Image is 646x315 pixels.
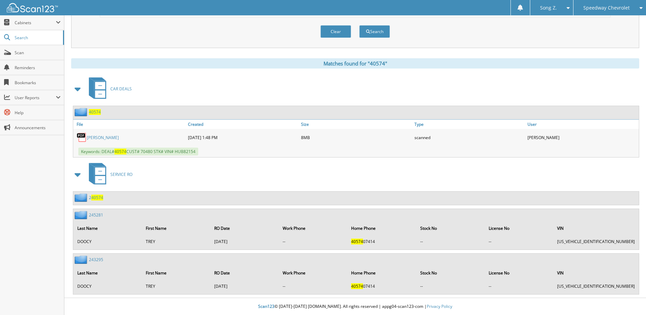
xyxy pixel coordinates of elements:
[427,303,452,309] a: Privacy Policy
[77,132,87,142] img: PDF.png
[279,266,347,280] th: Work Phone
[64,298,646,315] div: © [DATE]-[DATE] [DOMAIN_NAME]. All rights reserved | appg04-scan123-com |
[554,221,638,235] th: VIN
[612,282,646,315] iframe: Chat Widget
[279,221,347,235] th: Work Phone
[15,50,61,56] span: Scan
[142,266,210,280] th: First Name
[15,80,61,86] span: Bookmarks
[299,120,412,129] a: Size
[73,120,186,129] a: File
[91,195,103,200] span: 40574
[114,149,126,154] span: 40574
[75,108,89,116] img: folder2.png
[74,236,142,247] td: DOOCY
[485,236,553,247] td: --
[417,236,485,247] td: --
[85,161,132,188] a: SERVICE RO
[526,131,639,144] div: [PERSON_NAME]
[110,171,132,177] span: SERVICE RO
[71,58,639,69] div: Matches found for "40574"
[75,211,89,219] img: folder2.png
[75,255,89,264] img: folder2.png
[211,266,279,280] th: RO Date
[554,266,638,280] th: VIN
[417,221,485,235] th: Stock No
[15,125,61,131] span: Announcements
[348,236,416,247] td: 07414
[351,283,363,289] span: 40574
[89,212,103,218] a: 245281
[583,6,630,10] span: Speedway Chevrolet
[15,95,56,101] span: User Reports
[78,148,198,155] span: Keywords: DEAL# CUST# 70480 STK# VIN# HUB82154
[7,3,58,12] img: scan123-logo-white.svg
[211,281,279,292] td: [DATE]
[554,236,638,247] td: [US_VEHICLE_IDENTIFICATION_NUMBER]
[186,131,299,144] div: [DATE] 1:48 PM
[258,303,274,309] span: Scan123
[85,75,132,102] a: CAR DEALS
[485,221,553,235] th: License No
[320,25,351,38] button: Clear
[15,110,61,116] span: Help
[74,221,142,235] th: Last Name
[89,257,103,262] a: 243295
[485,281,553,292] td: --
[348,266,416,280] th: Home Phone
[351,239,363,244] span: 40574
[74,281,142,292] td: DOOCY
[540,6,557,10] span: Song Z.
[417,281,485,292] td: --
[15,20,56,26] span: Cabinets
[485,266,553,280] th: License No
[417,266,485,280] th: Stock No
[211,236,279,247] td: [DATE]
[74,266,142,280] th: Last Name
[279,236,347,247] td: --
[554,281,638,292] td: [US_VEHICLE_IDENTIFICATION_NUMBER]
[359,25,390,38] button: Search
[279,281,347,292] td: --
[348,221,416,235] th: Home Phone
[15,35,60,41] span: Search
[413,131,526,144] div: scanned
[110,86,132,92] span: CAR DEALS
[15,65,61,71] span: Reminders
[142,221,210,235] th: First Name
[75,193,89,202] img: folder2.png
[299,131,412,144] div: 8MB
[211,221,279,235] th: RO Date
[89,195,103,200] a: 240574
[142,236,210,247] td: TREY
[142,281,210,292] td: TREY
[348,281,416,292] td: 07414
[87,135,119,140] a: [PERSON_NAME]
[413,120,526,129] a: Type
[186,120,299,129] a: Created
[89,109,101,115] a: 40574
[526,120,639,129] a: User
